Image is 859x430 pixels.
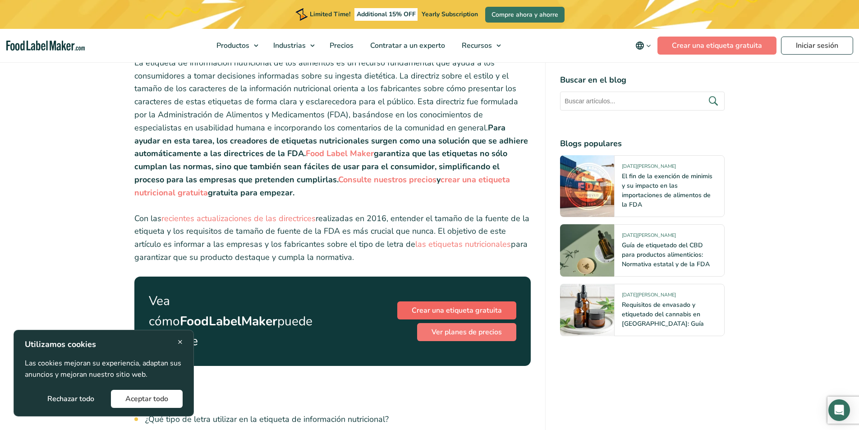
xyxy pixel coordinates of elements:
a: Iniciar sesión [781,37,853,55]
strong: Utilizamos cookies [25,339,96,350]
a: Crear una etiqueta gratuita [657,37,776,55]
a: Ver planes de precios [417,323,516,341]
span: [DATE][PERSON_NAME] [622,291,676,302]
span: Limited Time! [310,10,350,18]
input: Buscar artículos... [560,92,725,111]
span: Industrias [271,41,307,51]
span: Additional 15% OFF [354,8,418,21]
button: Aceptar todo [111,390,183,408]
span: [DATE][PERSON_NAME] [622,163,676,173]
a: Food Label Maker [306,148,374,159]
strong: garantiza que las etiquetas no sólo cumplan las normas, sino que también sean fáciles de usar par... [134,148,507,185]
a: Recursos [454,29,505,62]
a: Guía de etiquetado del CBD para productos alimenticios: Normativa estatal y de la FDA [622,241,710,268]
button: Rechazar todo [33,390,109,408]
a: Requisitos de envasado y etiquetado del cannabis en [GEOGRAPHIC_DATA]: Guía [622,301,704,328]
p: Vea cómo puede ayudarle [149,291,312,351]
span: Recursos [459,41,493,51]
p: Con las realizadas en 2016, entender el tamaño de la fuente de la etiqueta y los requisitos de ta... [134,212,531,264]
strong: y [436,174,441,185]
span: × [178,336,183,348]
span: Yearly Subscription [422,10,478,18]
a: Industrias [265,29,319,62]
p: La etiqueta de información nutricional de los alimentos es un recurso fundamental que ayuda a los... [134,56,531,199]
span: Productos [214,41,250,51]
a: crear una etiqueta nutricional gratuita [134,174,510,198]
a: Precios [322,29,360,62]
a: Consulte nuestros precios [338,174,436,185]
h4: Blogs populares [560,138,725,150]
h4: Buscar en el blog [560,74,725,86]
strong: FoodLabelMaker [180,313,277,330]
a: Crear una etiqueta gratuita [397,301,516,319]
strong: gratuita para empezar. [208,187,294,198]
span: Contratar a un experto [367,41,446,51]
p: Las cookies mejoran su experiencia, adaptan sus anuncios y mejoran nuestro sitio web. [25,358,183,381]
span: [DATE][PERSON_NAME] [622,232,676,242]
span: Precios [327,41,354,51]
a: recientes actualizaciones de las directrices [161,213,316,224]
a: Contratar a un experto [362,29,451,62]
a: Productos [208,29,263,62]
a: El fin de la exención de minimis y su impacto en las importaciones de alimentos de la FDA [622,172,712,209]
strong: Para ayudar en esta tarea, los creadores de etiquetas nutricionales surgen como una solución que ... [134,122,528,159]
a: Compre ahora y ahorre [485,7,565,23]
a: las etiquetas nutricionales [415,239,511,250]
div: Open Intercom Messenger [828,399,850,421]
